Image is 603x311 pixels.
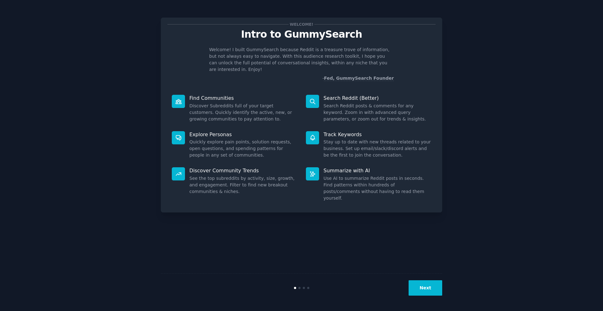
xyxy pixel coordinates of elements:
p: Welcome! I built GummySearch because Reddit is a treasure trove of information, but not always ea... [209,46,394,73]
dd: See the top subreddits by activity, size, growth, and engagement. Filter to find new breakout com... [189,175,297,195]
p: Explore Personas [189,131,297,138]
dd: Discover Subreddits full of your target customers. Quickly identify the active, new, or growing c... [189,103,297,122]
dd: Quickly explore pain points, solution requests, open questions, and spending patterns for people ... [189,139,297,158]
button: Next [409,280,442,296]
p: Search Reddit (Better) [323,95,431,101]
p: Discover Community Trends [189,167,297,174]
div: - [322,75,394,82]
dd: Stay up to date with new threads related to your business. Set up email/slack/discord alerts and ... [323,139,431,158]
p: Find Communities [189,95,297,101]
dd: Search Reddit posts & comments for any keyword. Zoom in with advanced query parameters, or zoom o... [323,103,431,122]
p: Summarize with AI [323,167,431,174]
span: Welcome! [289,21,314,28]
a: Fed, GummySearch Founder [324,76,394,81]
p: Track Keywords [323,131,431,138]
dd: Use AI to summarize Reddit posts in seconds. Find patterns within hundreds of posts/comments with... [323,175,431,201]
p: Intro to GummySearch [167,29,436,40]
